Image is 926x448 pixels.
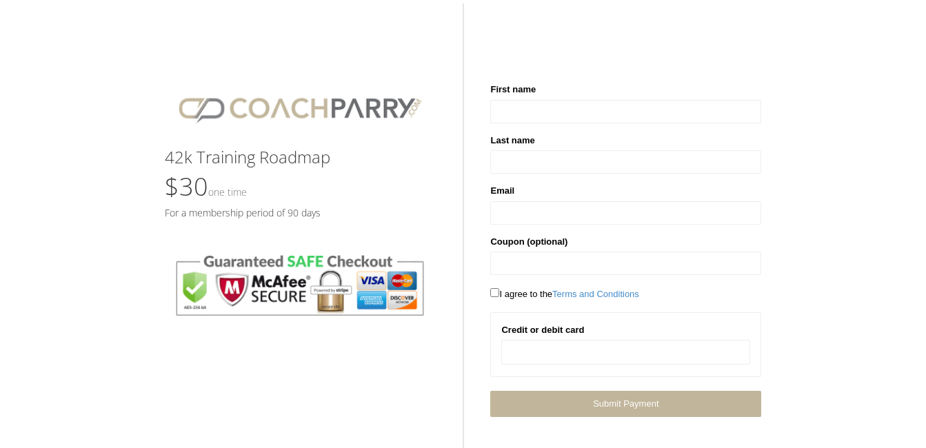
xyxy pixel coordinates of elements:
small: One time [208,185,247,198]
label: Last name [490,134,534,147]
label: Coupon (optional) [490,235,567,249]
h5: For a membership period of 90 days [165,207,436,218]
span: Submit Payment [593,398,658,409]
a: Submit Payment [490,391,761,416]
span: I agree to the [490,289,638,299]
label: Credit or debit card [501,323,584,337]
img: CPlogo.png [165,83,436,134]
label: Email [490,184,514,198]
span: $30 [165,170,247,203]
iframe: Secure payment input frame [510,346,741,358]
a: Terms and Conditions [552,289,639,299]
label: First name [490,83,536,96]
h3: 42k Training Roadmap [165,148,436,166]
